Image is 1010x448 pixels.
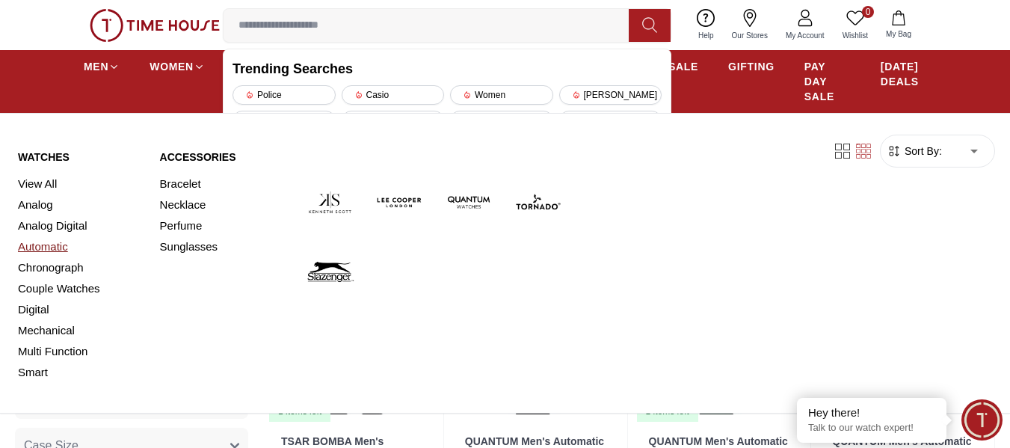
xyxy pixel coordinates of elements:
[160,236,284,257] a: Sunglasses
[902,144,942,159] span: Sort By:
[301,174,359,231] img: Kenneth Scott
[150,59,194,74] span: WOMEN
[804,53,851,110] a: PAY DAY SALE
[301,243,359,301] img: Slazenger
[18,150,142,165] a: Watches
[233,85,336,105] div: Police
[726,30,774,41] span: Our Stores
[18,320,142,341] a: Mechanical
[160,174,284,194] a: Bracelet
[668,53,698,80] a: SALE
[18,341,142,362] a: Multi Function
[160,150,284,165] a: Accessories
[881,53,926,95] a: [DATE] DEALS
[837,30,874,41] span: Wishlist
[84,59,108,74] span: MEN
[887,144,942,159] button: Sort By:
[834,6,877,44] a: 0Wishlist
[450,111,553,130] div: Tornado
[18,215,142,236] a: Analog Digital
[880,28,917,40] span: My Bag
[18,257,142,278] a: Chronograph
[18,299,142,320] a: Digital
[18,174,142,194] a: View All
[689,6,723,44] a: Help
[160,215,284,236] a: Perfume
[881,59,926,89] span: [DATE] DEALS
[18,236,142,257] a: Automatic
[18,194,142,215] a: Analog
[877,7,920,43] button: My Bag
[668,59,698,74] span: SALE
[371,174,428,231] img: Lee Cooper
[450,85,553,105] div: Women
[804,59,851,104] span: PAY DAY SALE
[723,6,777,44] a: Our Stores
[780,30,831,41] span: My Account
[18,362,142,383] a: Smart
[90,9,220,42] img: ...
[233,58,662,79] h2: Trending Searches
[728,53,775,80] a: GIFTING
[84,53,120,80] a: MEN
[728,59,775,74] span: GIFTING
[559,85,662,105] div: [PERSON_NAME]
[862,6,874,18] span: 0
[342,85,445,105] div: Casio
[559,111,662,130] div: Citizen
[808,422,935,435] p: Talk to our watch expert!
[150,53,205,80] a: WOMEN
[160,194,284,215] a: Necklace
[808,405,935,420] div: Hey there!
[233,111,336,130] div: Watch
[961,399,1003,441] div: Chat Widget
[342,111,445,130] div: Seiko
[440,174,498,231] img: Quantum
[18,278,142,299] a: Couple Watches
[509,174,567,231] img: Tornado
[692,30,720,41] span: Help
